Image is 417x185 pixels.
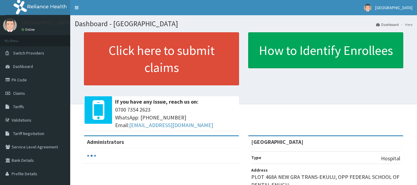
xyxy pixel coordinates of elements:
a: Click here to submit claims [84,32,239,85]
img: User Image [3,18,17,32]
b: Type [251,155,261,160]
a: Dashboard [376,22,399,27]
a: Online [21,27,36,32]
li: Here [399,22,412,27]
span: 0700 7354 2623 WhatsApp: [PHONE_NUMBER] Email: [115,106,236,129]
svg: audio-loading [87,151,96,160]
p: Hospital [381,155,400,162]
p: [GEOGRAPHIC_DATA] [21,20,72,25]
img: User Image [364,4,372,12]
b: If you have any issue, reach us on: [115,98,198,105]
span: Tariff Negotiation [13,131,44,136]
span: [GEOGRAPHIC_DATA] [375,5,412,10]
b: Address [251,167,268,173]
span: Tariffs [13,104,24,109]
span: Dashboard [13,64,33,69]
b: Administrators [87,138,124,145]
span: Claims [13,91,25,96]
span: Switch Providers [13,50,44,56]
h1: Dashboard - [GEOGRAPHIC_DATA] [75,20,412,28]
a: [EMAIL_ADDRESS][DOMAIN_NAME] [129,122,213,129]
strong: [GEOGRAPHIC_DATA] [251,138,303,145]
a: How to Identify Enrollees [248,32,403,68]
